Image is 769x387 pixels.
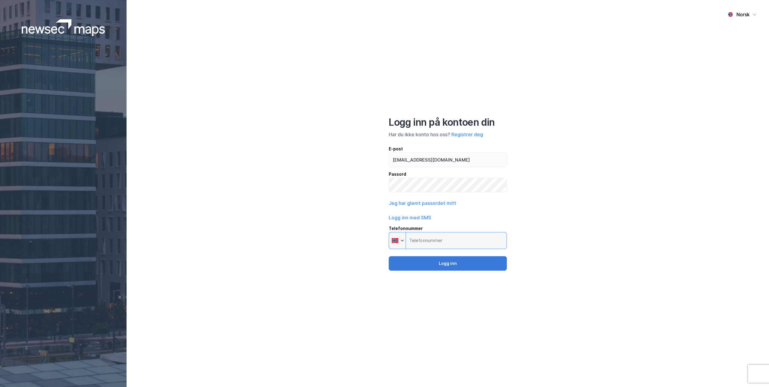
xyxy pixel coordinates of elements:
[451,131,483,138] button: Registrer deg
[389,200,456,207] button: Jeg har glemt passordet mitt
[389,225,507,232] div: Telefonnummer
[389,232,406,249] div: Norway: + 47
[389,256,507,271] button: Logg inn
[389,131,507,138] div: Har du ikke konto hos oss?
[389,214,431,221] button: Logg inn med SMS
[22,19,105,36] img: logoWhite.bf58a803f64e89776f2b079ca2356427.svg
[739,358,769,387] div: Kontrollprogram for chat
[389,116,507,128] div: Logg inn på kontoen din
[389,145,507,153] div: E-post
[389,232,507,249] input: Telefonnummer
[389,171,507,178] div: Passord
[739,358,769,387] iframe: Chat Widget
[736,11,750,18] div: Norsk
